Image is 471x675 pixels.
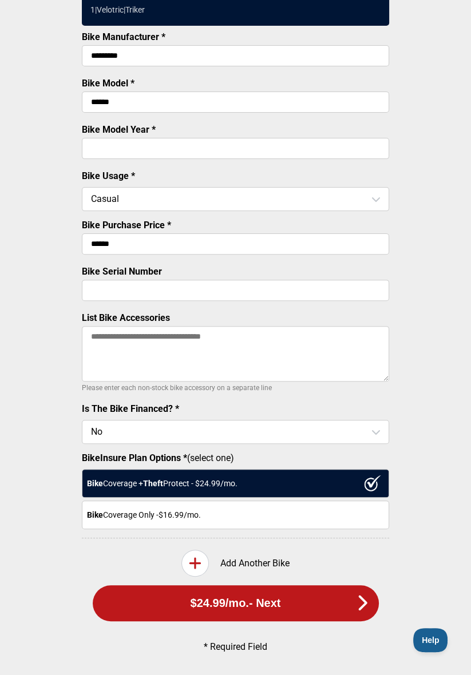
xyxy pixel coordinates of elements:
iframe: Toggle Customer Support [413,628,448,652]
strong: Theft [143,479,163,488]
label: List Bike Accessories [82,312,170,323]
label: (select one) [82,452,389,463]
div: Coverage + Protect - $ 24.99 /mo. [82,469,389,498]
label: Bike Usage * [82,170,135,181]
label: Is The Bike Financed? * [82,403,179,414]
div: 1 | Velotric | Triker [90,5,145,14]
strong: BikeInsure Plan Options * [82,452,187,463]
label: Bike Serial Number [82,266,162,277]
p: Please enter each non-stock bike accessory on a separate line [82,381,389,395]
p: * Required Field [101,641,370,652]
img: ux1sgP1Haf775SAghJI38DyDlYP+32lKFAAAAAElFTkSuQmCC [364,475,381,491]
label: Bike Purchase Price * [82,220,171,231]
div: Add Another Bike [82,550,389,577]
span: /mo. [225,597,249,610]
strong: Bike [87,479,103,488]
strong: Bike [87,510,103,519]
label: Bike Model * [82,78,134,89]
div: Coverage Only - $16.99 /mo. [82,501,389,529]
button: $24.99/mo.- Next [93,585,379,621]
label: Bike Manufacturer * [82,31,165,42]
label: Bike Model Year * [82,124,156,135]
